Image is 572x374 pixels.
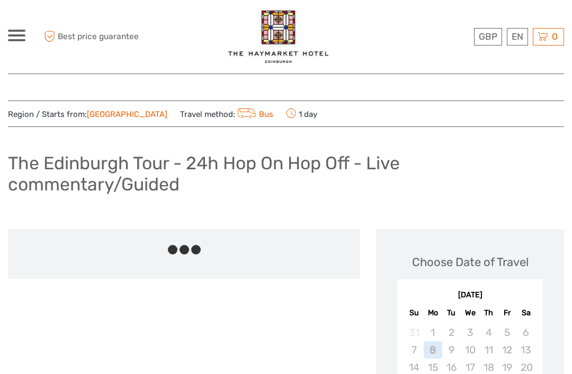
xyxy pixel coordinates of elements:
a: Bus [235,110,273,119]
span: 0 [550,31,559,42]
span: 1 day [286,106,317,121]
div: We [461,306,479,320]
div: EN [507,28,528,45]
div: Choose Date of Travel [412,254,529,270]
div: Not available Friday, September 12th, 2025 [498,341,516,359]
div: Not available Monday, September 8th, 2025 [424,341,442,359]
div: Fr [498,306,516,320]
div: Not available Tuesday, September 2nd, 2025 [442,324,461,341]
div: Not available Friday, September 5th, 2025 [498,324,516,341]
div: [DATE] [397,290,543,301]
div: Not available Saturday, September 13th, 2025 [516,341,535,359]
span: GBP [479,31,497,42]
span: Best price guarantee [41,28,147,45]
div: Not available Thursday, September 11th, 2025 [479,341,498,359]
div: Not available Saturday, September 6th, 2025 [516,324,535,341]
div: Not available Wednesday, September 10th, 2025 [461,341,479,359]
span: Travel method: [180,106,273,121]
div: Sa [516,306,535,320]
div: Not available Sunday, August 31st, 2025 [405,324,423,341]
div: Not available Monday, September 1st, 2025 [424,324,442,341]
div: Not available Thursday, September 4th, 2025 [479,324,498,341]
div: Not available Tuesday, September 9th, 2025 [442,341,461,359]
div: Not available Wednesday, September 3rd, 2025 [461,324,479,341]
div: Th [479,306,498,320]
span: Region / Starts from: [8,109,167,120]
div: Su [405,306,423,320]
div: Mo [424,306,442,320]
h1: The Edinburgh Tour - 24h Hop On Hop Off - Live commentary/Guided [8,152,564,195]
div: Tu [442,306,461,320]
img: 2426-e9e67c72-e0e4-4676-a79c-1d31c490165d_logo_big.jpg [228,11,328,63]
a: [GEOGRAPHIC_DATA] [87,110,167,119]
div: Not available Sunday, September 7th, 2025 [405,341,423,359]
